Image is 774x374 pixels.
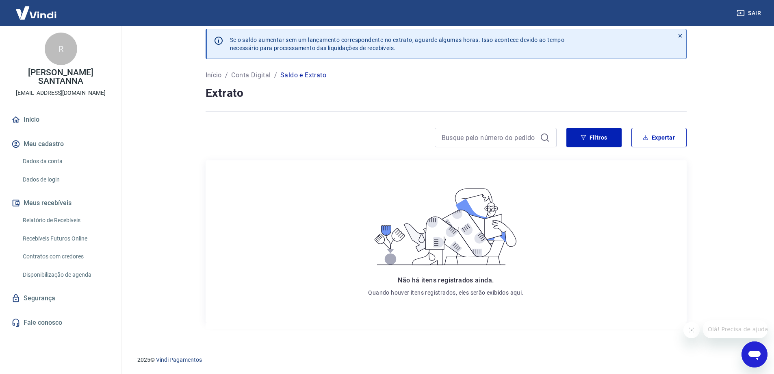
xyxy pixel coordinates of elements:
span: Não há itens registrados ainda. [398,276,494,284]
div: R [45,33,77,65]
a: Dados de login [20,171,112,188]
p: / [274,70,277,80]
a: Vindi Pagamentos [156,357,202,363]
iframe: Fechar mensagem [683,322,700,338]
a: Disponibilização de agenda [20,267,112,283]
span: Olá! Precisa de ajuda? [5,6,68,12]
a: Dados da conta [20,153,112,170]
a: Recebíveis Futuros Online [20,230,112,247]
img: Vindi [10,0,63,25]
input: Busque pelo número do pedido [442,131,537,144]
p: / [225,70,228,80]
a: Conta Digital [231,70,271,80]
p: Se o saldo aumentar sem um lançamento correspondente no extrato, aguarde algumas horas. Isso acon... [230,36,565,52]
a: Início [206,70,222,80]
button: Filtros [566,128,622,147]
a: Fale conosco [10,314,112,332]
iframe: Mensagem da empresa [703,320,767,338]
a: Segurança [10,289,112,307]
h4: Extrato [206,85,687,101]
iframe: Botão para abrir a janela de mensagens [741,341,767,367]
a: Contratos com credores [20,248,112,265]
a: Início [10,111,112,129]
button: Exportar [631,128,687,147]
button: Meu cadastro [10,135,112,153]
button: Meus recebíveis [10,194,112,212]
p: Quando houver itens registrados, eles serão exibidos aqui. [368,289,523,297]
p: [EMAIL_ADDRESS][DOMAIN_NAME] [16,89,106,97]
p: Saldo e Extrato [280,70,326,80]
button: Sair [735,6,764,21]
p: 2025 © [137,356,754,364]
p: [PERSON_NAME] SANTANNA [7,68,115,85]
a: Relatório de Recebíveis [20,212,112,229]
